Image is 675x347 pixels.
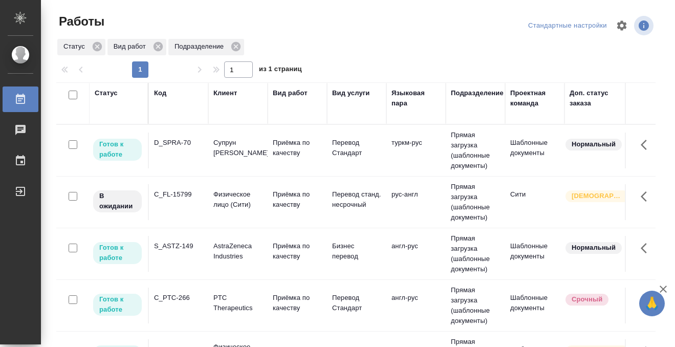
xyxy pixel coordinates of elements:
[213,189,263,210] p: Физическое лицо (Сити)
[273,88,308,98] div: Вид работ
[99,191,136,211] p: В ожидании
[635,184,659,209] button: Здесь прячутся важные кнопки
[446,280,505,331] td: Прямая загрузка (шаблонные документы)
[446,228,505,279] td: Прямая загрузка (шаблонные документы)
[332,138,381,158] p: Перевод Стандарт
[526,18,609,34] div: split button
[273,241,322,262] p: Приёмка по качеству
[92,241,143,265] div: Исполнитель может приступить к работе
[92,138,143,162] div: Исполнитель может приступить к работе
[510,88,559,109] div: Проектная команда
[572,139,616,149] p: Нормальный
[572,243,616,253] p: Нормальный
[386,288,446,323] td: англ-рус
[386,133,446,168] td: туркм-рус
[572,191,623,201] p: [DEMOGRAPHIC_DATA]
[446,177,505,228] td: Прямая загрузка (шаблонные документы)
[505,288,564,323] td: Шаблонные документы
[213,241,263,262] p: AstraZeneca Industries
[92,189,143,213] div: Исполнитель назначен, приступать к работе пока рано
[154,293,203,303] div: C_PTC-266
[639,291,665,316] button: 🙏
[92,293,143,317] div: Исполнитель может приступить к работе
[634,16,656,35] span: Посмотреть информацию
[273,293,322,313] p: Приёмка по качеству
[332,241,381,262] p: Бизнес перевод
[273,138,322,158] p: Приёмка по качеству
[99,139,136,160] p: Готов к работе
[609,13,634,38] span: Настроить таблицу
[446,125,505,176] td: Прямая загрузка (шаблонные документы)
[63,41,89,52] p: Статус
[213,138,263,158] p: Супрун [PERSON_NAME]
[114,41,149,52] p: Вид работ
[154,88,166,98] div: Код
[505,184,564,220] td: Сити
[57,39,105,55] div: Статус
[213,88,237,98] div: Клиент
[386,184,446,220] td: рус-англ
[391,88,441,109] div: Языковая пара
[99,294,136,315] p: Готов к работе
[635,236,659,261] button: Здесь прячутся важные кнопки
[175,41,227,52] p: Подразделение
[643,293,661,314] span: 🙏
[332,189,381,210] p: Перевод станд. несрочный
[154,241,203,251] div: S_ASTZ-149
[332,88,370,98] div: Вид услуги
[56,13,104,30] span: Работы
[259,63,302,78] span: из 1 страниц
[570,88,623,109] div: Доп. статус заказа
[635,288,659,312] button: Здесь прячутся важные кнопки
[505,133,564,168] td: Шаблонные документы
[273,189,322,210] p: Приёмка по качеству
[168,39,244,55] div: Подразделение
[107,39,166,55] div: Вид работ
[99,243,136,263] p: Готов к работе
[635,133,659,157] button: Здесь прячутся важные кнопки
[505,236,564,272] td: Шаблонные документы
[95,88,118,98] div: Статус
[451,88,504,98] div: Подразделение
[154,138,203,148] div: D_SPRA-70
[386,236,446,272] td: англ-рус
[154,189,203,200] div: C_FL-15799
[332,293,381,313] p: Перевод Стандарт
[572,294,602,305] p: Срочный
[213,293,263,313] p: PTC Therapeutics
